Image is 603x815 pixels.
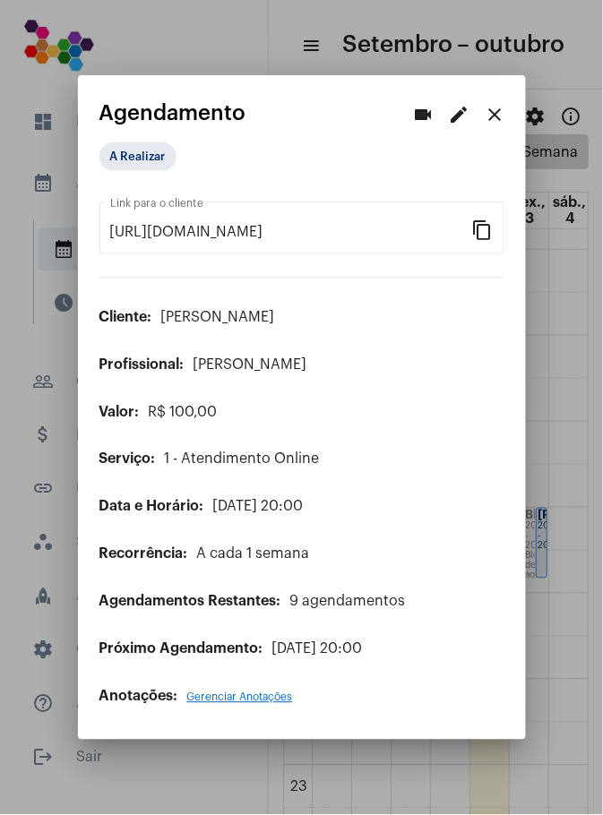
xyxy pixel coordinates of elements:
[165,452,320,467] span: 1 - Atendimento Online
[161,310,275,324] span: [PERSON_NAME]
[99,642,263,656] span: Próximo Agendamento:
[472,219,494,240] mat-icon: content_copy
[99,595,281,609] span: Agendamentos Restantes:
[272,642,363,656] span: [DATE] 20:00
[99,357,185,372] span: Profissional:
[197,547,310,562] span: A cada 1 semana
[99,547,188,562] span: Recorrência:
[99,101,246,124] span: Agendamento
[110,224,472,240] input: Link
[149,405,218,419] span: R$ 100,00
[485,104,506,125] mat-icon: close
[99,142,177,171] mat-chip: A Realizar
[187,692,293,703] span: Gerenciar Anotações
[99,452,156,467] span: Serviço:
[413,104,435,125] mat-icon: videocam
[194,357,307,372] span: [PERSON_NAME]
[99,690,178,704] span: Anotações:
[99,310,152,324] span: Cliente:
[99,405,140,419] span: Valor:
[290,595,406,609] span: 9 agendamentos
[99,500,204,514] span: Data e Horário:
[449,104,470,125] mat-icon: edit
[213,500,304,514] span: [DATE] 20:00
